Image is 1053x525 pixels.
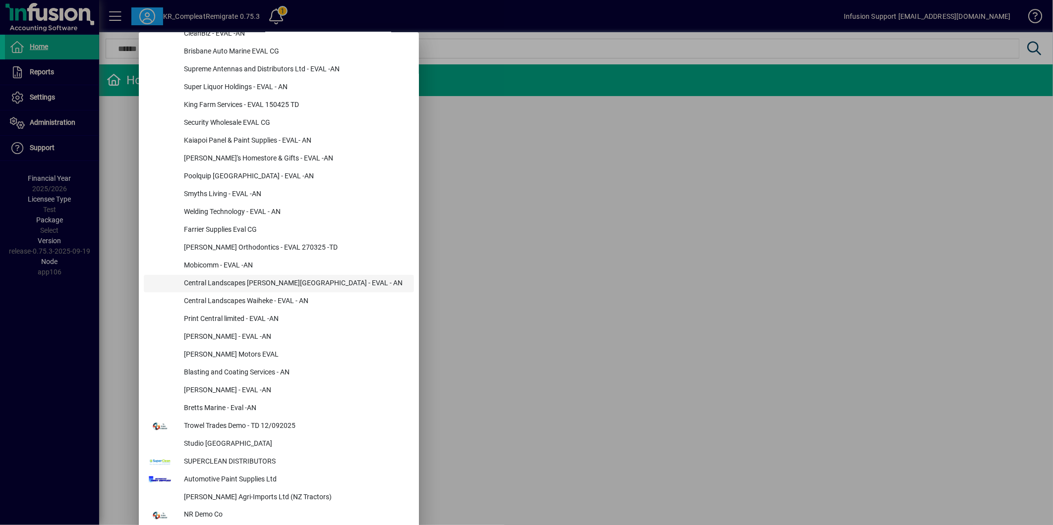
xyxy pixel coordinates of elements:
div: Poolquip [GEOGRAPHIC_DATA] - EVAL -AN [176,168,414,186]
button: Central Landscapes Waiheke - EVAL - AN [144,293,414,311]
button: Super Liquor Holdings - EVAL - AN [144,79,414,97]
button: [PERSON_NAME] Motors EVAL [144,346,414,364]
div: [PERSON_NAME] - EVAL -AN [176,382,414,400]
button: [PERSON_NAME] - EVAL -AN [144,328,414,346]
div: Farrier Supplies Eval CG [176,221,414,239]
div: Kaiapoi Panel & Paint Supplies - EVAL- AN [176,132,414,150]
button: NR Demo Co [144,507,414,525]
div: Central Landscapes Waiheke - EVAL - AN [176,293,414,311]
button: Smyths Living - EVAL -AN [144,186,414,204]
div: [PERSON_NAME] Motors EVAL [176,346,414,364]
button: SUPERCLEAN DISTRIBUTORS [144,453,414,471]
div: [PERSON_NAME] Agri-Imports Ltd (NZ Tractors) [176,489,414,507]
button: Poolquip [GEOGRAPHIC_DATA] - EVAL -AN [144,168,414,186]
button: Automotive Paint Supplies Ltd [144,471,414,489]
div: [PERSON_NAME] Orthodontics - EVAL 270325 -TD [176,239,414,257]
button: [PERSON_NAME] Agri-Imports Ltd (NZ Tractors) [144,489,414,507]
button: Kaiapoi Panel & Paint Supplies - EVAL- AN [144,132,414,150]
button: King Farm Services - EVAL 150425 TD [144,97,414,114]
div: SUPERCLEAN DISTRIBUTORS [176,453,414,471]
div: Brisbane Auto Marine EVAL CG [176,43,414,61]
button: Supreme Antennas and Distributors Ltd - EVAL -AN [144,61,414,79]
div: Supreme Antennas and Distributors Ltd - EVAL -AN [176,61,414,79]
button: [PERSON_NAME]'s Homestore & Gifts - EVAL -AN [144,150,414,168]
div: Central Landscapes [PERSON_NAME][GEOGRAPHIC_DATA] - EVAL - AN [176,275,414,293]
button: Mobicomm - EVAL -AN [144,257,414,275]
div: Bretts Marine - Eval -AN [176,400,414,418]
div: Super Liquor Holdings - EVAL - AN [176,79,414,97]
div: Automotive Paint Supplies Ltd [176,471,414,489]
button: Print Central limited - EVAL -AN [144,311,414,328]
button: Trowel Trades Demo - TD 12/092025 [144,418,414,435]
div: King Farm Services - EVAL 150425 TD [176,97,414,114]
button: Farrier Supplies Eval CG [144,221,414,239]
div: Welding Technology - EVAL - AN [176,204,414,221]
div: NR Demo Co [176,507,414,525]
button: Welding Technology - EVAL - AN [144,204,414,221]
button: Brisbane Auto Marine EVAL CG [144,43,414,61]
div: Studio [GEOGRAPHIC_DATA] [176,435,414,453]
div: Smyths Living - EVAL -AN [176,186,414,204]
button: CleanBiz - EVAL -AN [144,25,414,43]
div: Print Central limited - EVAL -AN [176,311,414,328]
div: CleanBiz - EVAL -AN [176,25,414,43]
div: [PERSON_NAME]'s Homestore & Gifts - EVAL -AN [176,150,414,168]
div: Trowel Trades Demo - TD 12/092025 [176,418,414,435]
div: Blasting and Coating Services - AN [176,364,414,382]
button: Central Landscapes [PERSON_NAME][GEOGRAPHIC_DATA] - EVAL - AN [144,275,414,293]
div: [PERSON_NAME] - EVAL -AN [176,328,414,346]
button: Security Wholesale EVAL CG [144,114,414,132]
button: Bretts Marine - Eval -AN [144,400,414,418]
div: Security Wholesale EVAL CG [176,114,414,132]
button: Blasting and Coating Services - AN [144,364,414,382]
button: [PERSON_NAME] - EVAL -AN [144,382,414,400]
button: Studio [GEOGRAPHIC_DATA] [144,435,414,453]
div: Mobicomm - EVAL -AN [176,257,414,275]
button: [PERSON_NAME] Orthodontics - EVAL 270325 -TD [144,239,414,257]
